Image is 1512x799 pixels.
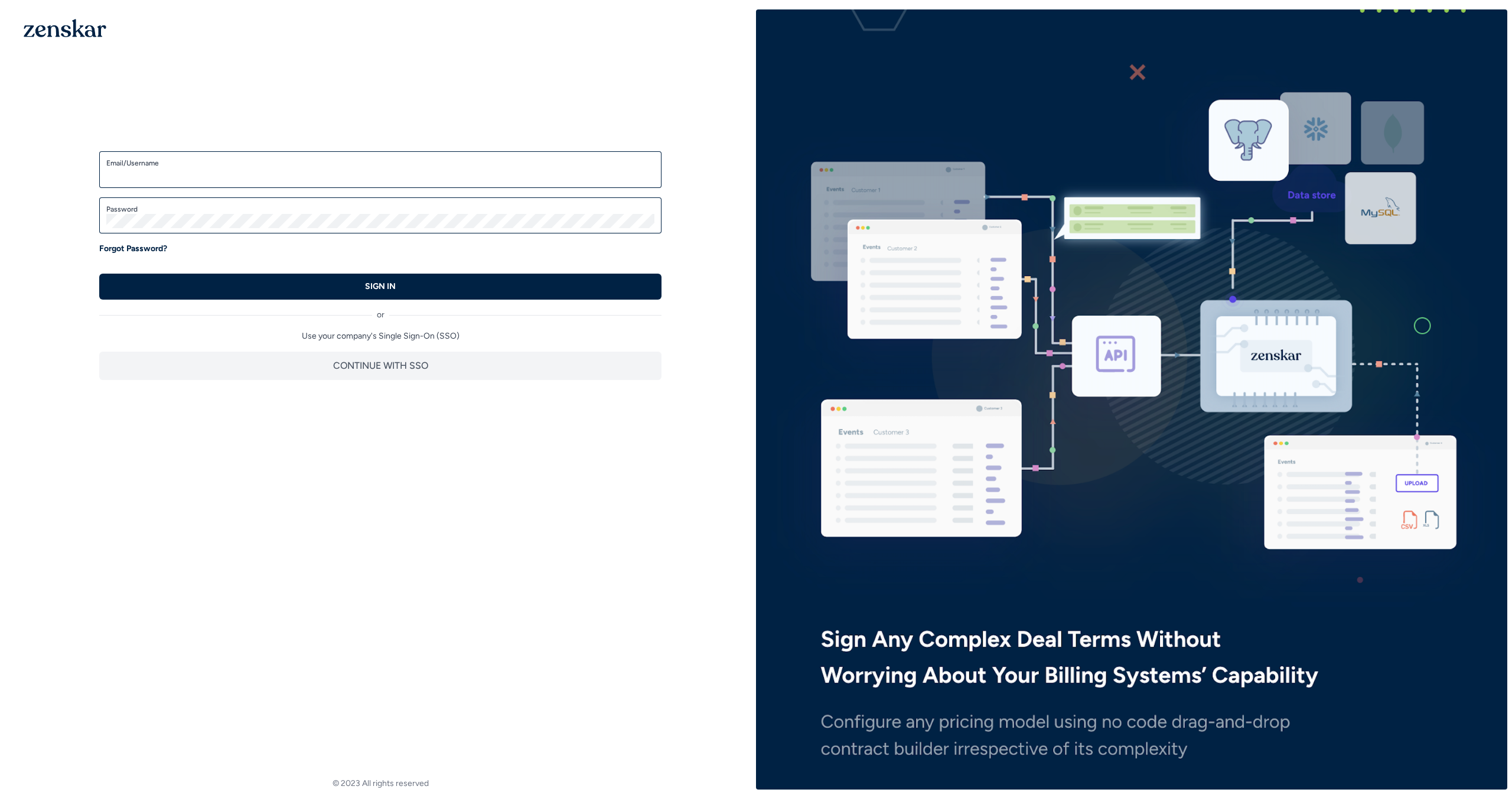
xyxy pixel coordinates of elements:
div: or [99,300,661,321]
label: Password [106,204,654,214]
button: CONTINUE WITH SSO [99,352,661,380]
label: Email/Username [106,158,654,168]
p: Use your company's Single Sign-On (SSO) [99,330,661,342]
button: SIGN IN [99,274,661,300]
footer: © 2023 All rights reserved [5,778,756,790]
img: 1OGAJ2xQqyY4LXKgY66KYq0eOWRCkrZdAb3gUhuVAqdWPZE9SRJmCz+oDMSn4zDLXe31Ii730ItAGKgCKgCCgCikA4Av8PJUP... [24,19,106,37]
p: SIGN IN [365,281,396,293]
a: Forgot Password? [99,243,167,255]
